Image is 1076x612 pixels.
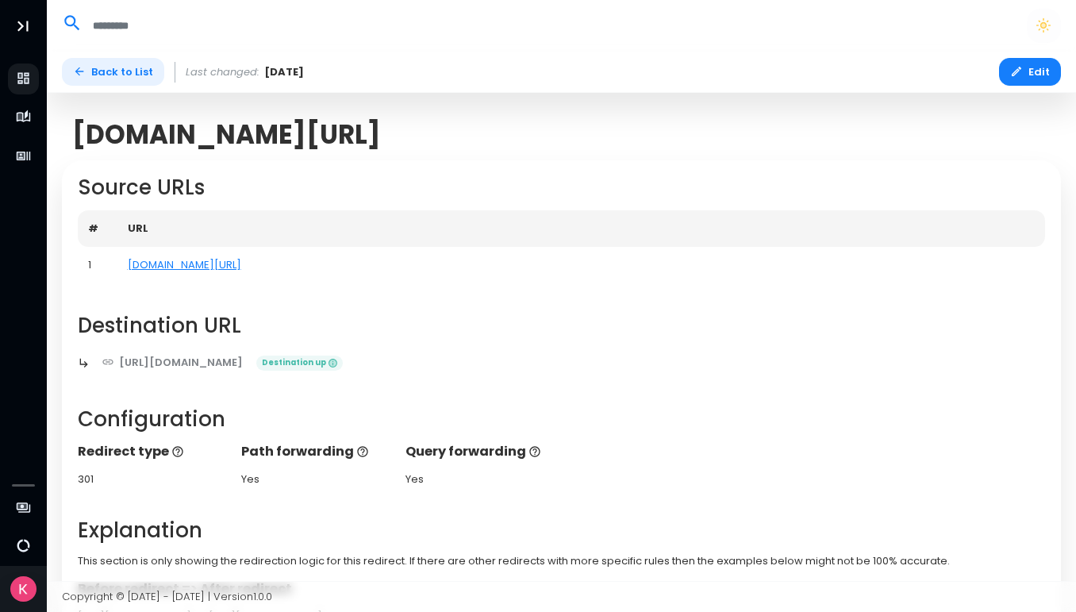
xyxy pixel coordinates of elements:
[10,576,37,602] img: Avatar
[72,119,381,150] span: [DOMAIN_NAME][URL]
[78,579,1046,599] p: Before redirect => After redirect
[8,11,38,41] button: Toggle Aside
[78,407,1046,432] h2: Configuration
[241,442,390,461] p: Path forwarding
[999,58,1061,86] button: Edit
[78,314,1046,338] h2: Destination URL
[264,64,304,80] span: [DATE]
[78,175,1046,200] h2: Source URLs
[88,257,107,273] div: 1
[405,472,554,487] div: Yes
[62,58,164,86] a: Back to List
[256,356,343,371] span: Destination up
[405,442,554,461] p: Query forwarding
[78,210,117,247] th: #
[117,210,1046,247] th: URL
[241,472,390,487] div: Yes
[90,348,255,376] a: [URL][DOMAIN_NAME]
[128,257,241,272] a: [DOMAIN_NAME][URL]
[62,589,272,604] span: Copyright © [DATE] - [DATE] | Version 1.0.0
[78,442,226,461] p: Redirect type
[78,472,226,487] div: 301
[186,64,259,80] span: Last changed:
[78,553,1046,569] p: This section is only showing the redirection logic for this redirect. If there are other redirect...
[78,518,1046,543] h2: Explanation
